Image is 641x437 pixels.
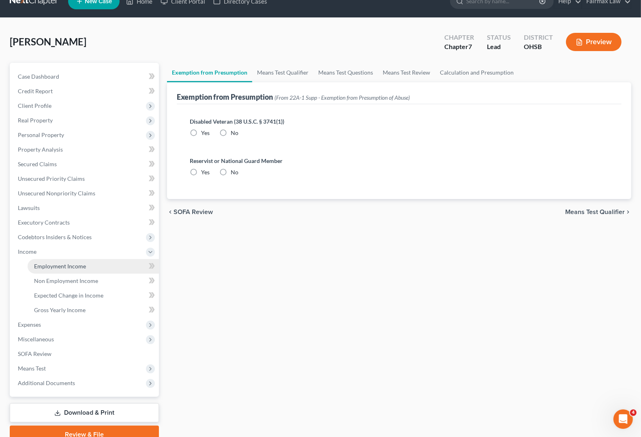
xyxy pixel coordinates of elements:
[201,169,210,176] span: Yes
[11,215,159,230] a: Executory Contracts
[18,146,63,153] span: Property Analysis
[18,219,70,226] span: Executory Contracts
[18,190,95,197] span: Unsecured Nonpriority Claims
[190,156,609,165] label: Reservist or National Guard Member
[11,84,159,99] a: Credit Report
[18,161,57,167] span: Secured Claims
[252,63,313,82] a: Means Test Qualifier
[487,42,511,51] div: Lead
[313,63,378,82] a: Means Test Questions
[18,350,51,357] span: SOFA Review
[28,259,159,274] a: Employment Income
[11,157,159,171] a: Secured Claims
[18,117,53,124] span: Real Property
[18,248,36,255] span: Income
[34,263,86,270] span: Employment Income
[11,171,159,186] a: Unsecured Priority Claims
[468,43,472,50] span: 7
[11,186,159,201] a: Unsecured Nonpriority Claims
[378,63,435,82] a: Means Test Review
[18,204,40,211] span: Lawsuits
[34,292,103,299] span: Expected Change in Income
[11,142,159,157] a: Property Analysis
[630,409,637,416] span: 4
[167,63,252,82] a: Exemption from Presumption
[444,42,474,51] div: Chapter
[18,336,54,343] span: Miscellaneous
[231,169,238,176] span: No
[18,321,41,328] span: Expenses
[18,88,53,94] span: Credit Report
[28,303,159,317] a: Gross Yearly Income
[613,409,633,429] iframe: Intercom live chat
[524,33,553,42] div: District
[10,403,159,422] a: Download & Print
[18,131,64,138] span: Personal Property
[18,233,92,240] span: Codebtors Insiders & Notices
[11,201,159,215] a: Lawsuits
[174,209,213,215] span: SOFA Review
[34,306,86,313] span: Gross Yearly Income
[190,117,609,126] label: Disabled Veteran (38 U.S.C. § 3741(1))
[524,42,553,51] div: OHSB
[18,102,51,109] span: Client Profile
[487,33,511,42] div: Status
[28,288,159,303] a: Expected Change in Income
[231,129,238,136] span: No
[167,209,213,215] button: chevron_left SOFA Review
[18,379,75,386] span: Additional Documents
[565,209,631,215] button: Means Test Qualifier chevron_right
[18,365,46,372] span: Means Test
[177,92,410,102] div: Exemption from Presumption
[201,129,210,136] span: Yes
[625,209,631,215] i: chevron_right
[167,209,174,215] i: chevron_left
[10,36,86,47] span: [PERSON_NAME]
[565,209,625,215] span: Means Test Qualifier
[28,274,159,288] a: Non Employment Income
[435,63,519,82] a: Calculation and Presumption
[444,33,474,42] div: Chapter
[34,277,98,284] span: Non Employment Income
[18,175,85,182] span: Unsecured Priority Claims
[274,94,410,101] span: (From 22A-1 Supp - Exemption from Presumption of Abuse)
[11,347,159,361] a: SOFA Review
[566,33,622,51] button: Preview
[11,69,159,84] a: Case Dashboard
[18,73,59,80] span: Case Dashboard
